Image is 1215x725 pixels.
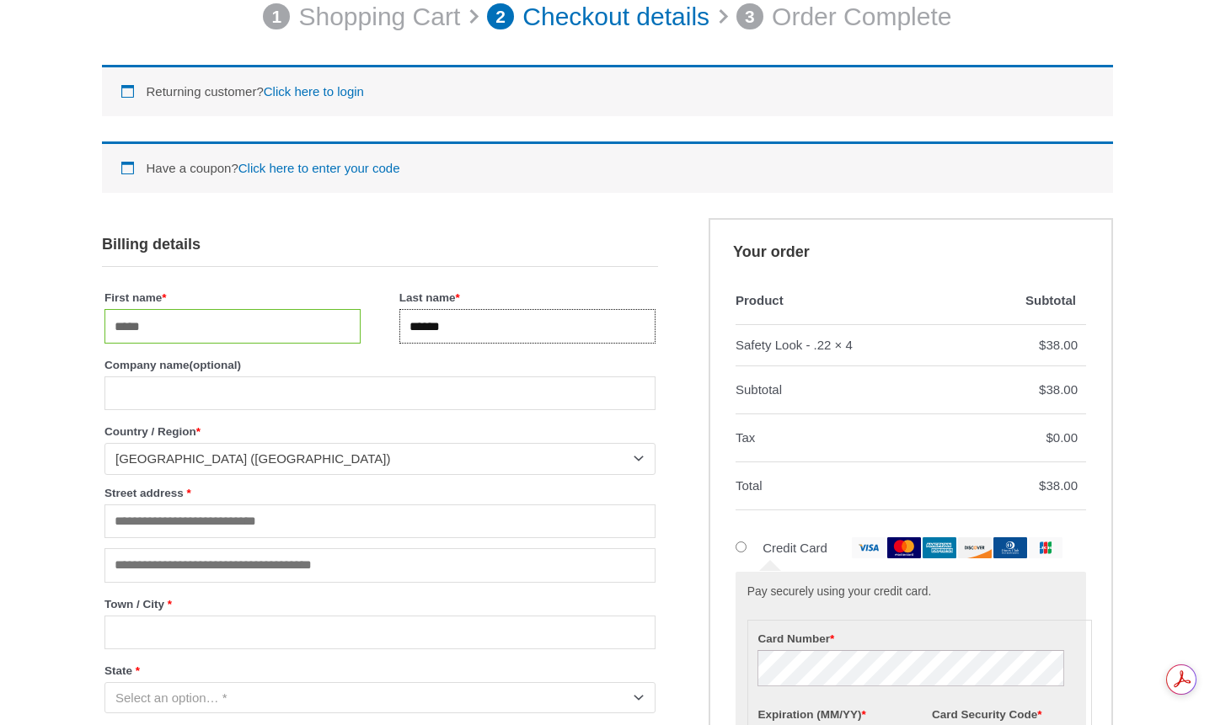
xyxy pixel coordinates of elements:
[763,541,1062,555] label: Credit Card
[1039,382,1078,397] bdi: 38.00
[104,354,656,376] label: Company name
[747,584,1074,601] p: Pay securely using your credit card.
[736,414,971,462] th: Tax
[835,333,853,357] strong: × 4
[757,627,1081,650] label: Card Number
[104,286,361,309] label: First name
[1029,537,1062,558] img: jcb
[115,450,629,467] span: United States (US)
[104,682,656,713] span: State
[1046,430,1078,445] bdi: 0.00
[1039,478,1046,493] span: $
[1039,338,1046,352] span: $
[736,366,971,414] th: Subtotal
[1039,382,1046,397] span: $
[104,659,656,682] label: State
[104,443,656,474] span: Country / Region
[993,537,1027,558] img: dinersclub
[102,218,658,267] h3: Billing details
[709,218,1113,277] h3: Your order
[958,537,992,558] img: discover
[1039,338,1078,352] bdi: 38.00
[102,65,1113,116] div: Returning customer?
[104,593,656,616] label: Town / City
[887,537,921,558] img: mastercard
[190,359,241,371] span: (optional)
[399,286,656,309] label: Last name
[923,537,956,558] img: amex
[852,537,886,558] img: visa
[487,3,514,30] span: 2
[102,141,1113,193] div: Have a coupon?
[736,333,831,357] div: Safety Look - .22
[104,420,656,443] label: Country / Region
[264,84,364,99] a: Click here to login
[104,482,656,504] label: Street address
[1039,478,1078,493] bdi: 38.00
[736,277,971,325] th: Product
[263,3,290,30] span: 1
[1046,430,1052,445] span: $
[115,690,227,705] span: Select an option… *
[238,161,400,175] a: Enter your coupon code
[736,462,971,510] th: Total
[971,277,1086,325] th: Subtotal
